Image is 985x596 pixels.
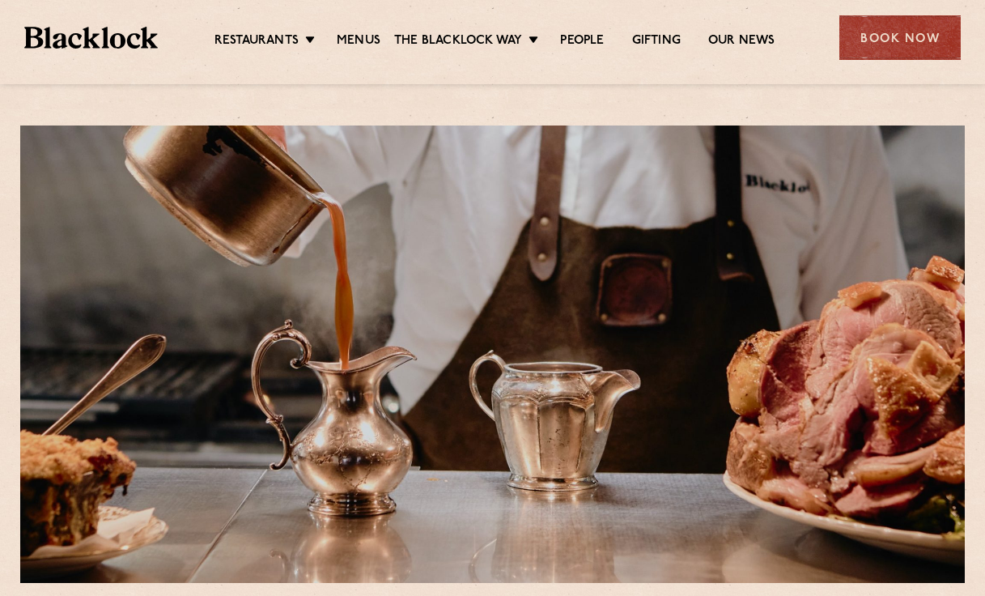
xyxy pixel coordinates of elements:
[632,33,681,51] a: Gifting
[708,33,775,51] a: Our News
[839,15,961,60] div: Book Now
[560,33,604,51] a: People
[337,33,380,51] a: Menus
[214,33,299,51] a: Restaurants
[394,33,522,51] a: The Blacklock Way
[24,27,158,49] img: BL_Textured_Logo-footer-cropped.svg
